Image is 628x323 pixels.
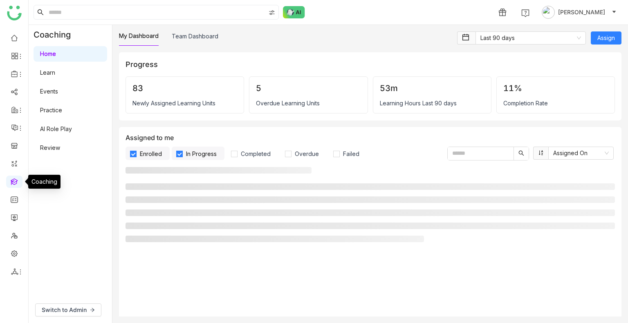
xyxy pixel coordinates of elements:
span: [PERSON_NAME] [558,8,605,17]
nz-select-item: Last 90 days [480,32,581,44]
div: Learning Hours Last 90 days [380,100,484,107]
span: Switch to Admin [42,305,87,314]
a: Events [40,88,58,95]
span: Assign [597,33,615,42]
a: My Dashboard [119,32,159,39]
div: 11% [503,83,608,93]
button: [PERSON_NAME] [540,6,618,19]
div: 83 [132,83,237,93]
div: Progress [126,59,615,70]
img: avatar [542,6,555,19]
div: Newly Assigned Learning Units [132,100,237,107]
span: Completed [238,150,274,157]
a: Review [40,144,60,151]
span: Enrolled [137,150,165,157]
nz-select-item: Assigned On [553,147,609,159]
button: Switch to Admin [35,303,101,316]
div: Coaching [28,175,61,189]
img: logo [7,6,22,20]
div: Overdue Learning Units [256,100,361,107]
a: AI Role Play [40,125,72,132]
img: ask-buddy-normal.svg [283,6,305,18]
span: Overdue [292,150,322,157]
div: Assigned to me [126,134,615,160]
div: 5 [256,83,361,93]
img: search-type.svg [269,9,275,16]
span: Failed [340,150,363,157]
div: 53m [380,83,484,93]
a: Learn [40,69,55,76]
span: In Progress [183,150,220,157]
a: Home [40,50,56,57]
div: Completion Rate [503,100,608,107]
div: Coaching [29,25,83,45]
button: Assign [591,31,621,45]
a: Team Dashboard [172,33,218,40]
img: help.svg [521,9,529,17]
a: Practice [40,107,62,114]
